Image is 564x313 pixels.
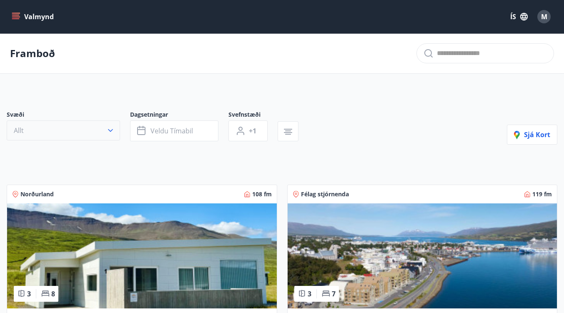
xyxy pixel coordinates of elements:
[308,289,311,298] span: 3
[130,110,228,120] span: Dagsetningar
[332,289,336,298] span: 7
[228,120,268,141] button: +1
[249,126,256,135] span: +1
[51,289,55,298] span: 8
[20,190,54,198] span: Norðurland
[534,7,554,27] button: M
[14,126,24,135] span: Allt
[541,12,547,21] span: M
[7,110,130,120] span: Svæði
[288,203,557,308] img: Paella dish
[252,190,272,198] span: 108 fm
[507,125,557,145] button: Sjá kort
[301,190,349,198] span: Félag stjórnenda
[10,46,55,60] p: Framboð
[228,110,278,120] span: Svefnstæði
[7,120,120,140] button: Allt
[150,126,193,135] span: Veldu tímabil
[130,120,218,141] button: Veldu tímabil
[27,289,31,298] span: 3
[7,203,277,308] img: Paella dish
[506,9,532,24] button: ÍS
[10,9,57,24] button: menu
[532,190,552,198] span: 119 fm
[514,130,550,139] span: Sjá kort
